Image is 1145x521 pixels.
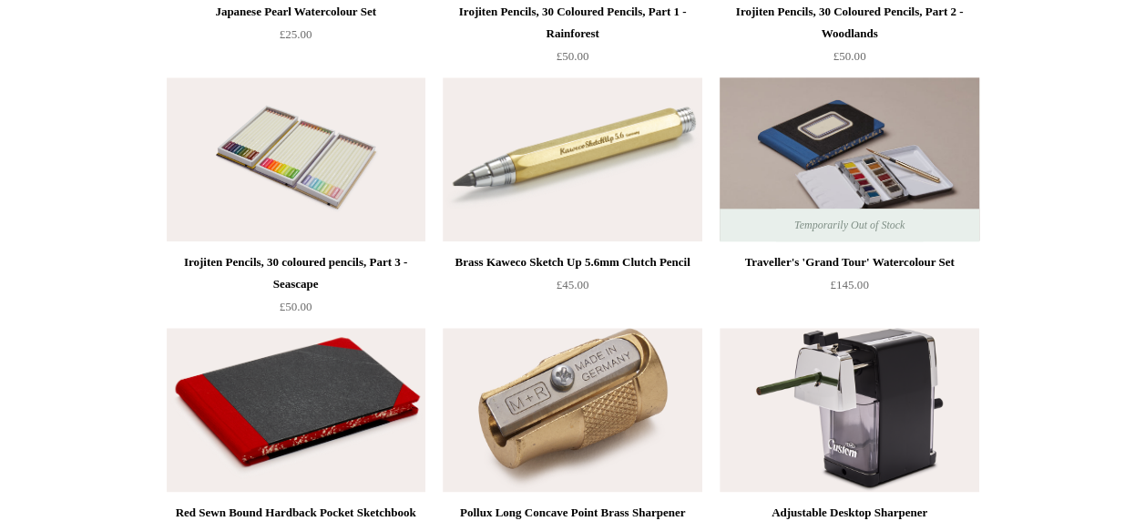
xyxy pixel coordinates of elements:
div: Irojiten Pencils, 30 Coloured Pencils, Part 1 - Rainforest [447,1,697,45]
span: £50.00 [557,49,589,63]
div: Irojiten Pencils, 30 coloured pencils, Part 3 - Seascape [171,251,421,295]
img: Traveller's 'Grand Tour' Watercolour Set [720,77,978,241]
a: Brass Kaweco Sketch Up 5.6mm Clutch Pencil £45.00 [443,251,701,326]
div: Brass Kaweco Sketch Up 5.6mm Clutch Pencil [447,251,697,273]
img: Irojiten Pencils, 30 coloured pencils, Part 3 - Seascape [167,77,425,241]
div: Irojiten Pencils, 30 Coloured Pencils, Part 2 - Woodlands [724,1,974,45]
a: Irojiten Pencils, 30 Coloured Pencils, Part 1 - Rainforest £50.00 [443,1,701,76]
a: Adjustable Desktop Sharpener Adjustable Desktop Sharpener [720,328,978,492]
img: Red Sewn Bound Hardback Pocket Sketchbook [167,328,425,492]
a: Red Sewn Bound Hardback Pocket Sketchbook Red Sewn Bound Hardback Pocket Sketchbook [167,328,425,492]
span: £50.00 [833,49,866,63]
span: £145.00 [830,278,868,291]
div: Japanese Pearl Watercolour Set [171,1,421,23]
img: Brass Kaweco Sketch Up 5.6mm Clutch Pencil [443,77,701,241]
span: Temporarily Out of Stock [776,209,923,241]
img: Pollux Long Concave Point Brass Sharpener [443,328,701,492]
a: Traveller's 'Grand Tour' Watercolour Set £145.00 [720,251,978,326]
a: Irojiten Pencils, 30 Coloured Pencils, Part 2 - Woodlands £50.00 [720,1,978,76]
div: Traveller's 'Grand Tour' Watercolour Set [724,251,974,273]
span: £25.00 [280,27,312,41]
a: Irojiten Pencils, 30 coloured pencils, Part 3 - Seascape Irojiten Pencils, 30 coloured pencils, P... [167,77,425,241]
a: Irojiten Pencils, 30 coloured pencils, Part 3 - Seascape £50.00 [167,251,425,326]
a: Brass Kaweco Sketch Up 5.6mm Clutch Pencil Brass Kaweco Sketch Up 5.6mm Clutch Pencil [443,77,701,241]
a: Pollux Long Concave Point Brass Sharpener Pollux Long Concave Point Brass Sharpener [443,328,701,492]
a: Traveller's 'Grand Tour' Watercolour Set Traveller's 'Grand Tour' Watercolour Set Temporarily Out... [720,77,978,241]
span: £50.00 [280,300,312,313]
a: Japanese Pearl Watercolour Set £25.00 [167,1,425,76]
span: £45.00 [557,278,589,291]
img: Adjustable Desktop Sharpener [720,328,978,492]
